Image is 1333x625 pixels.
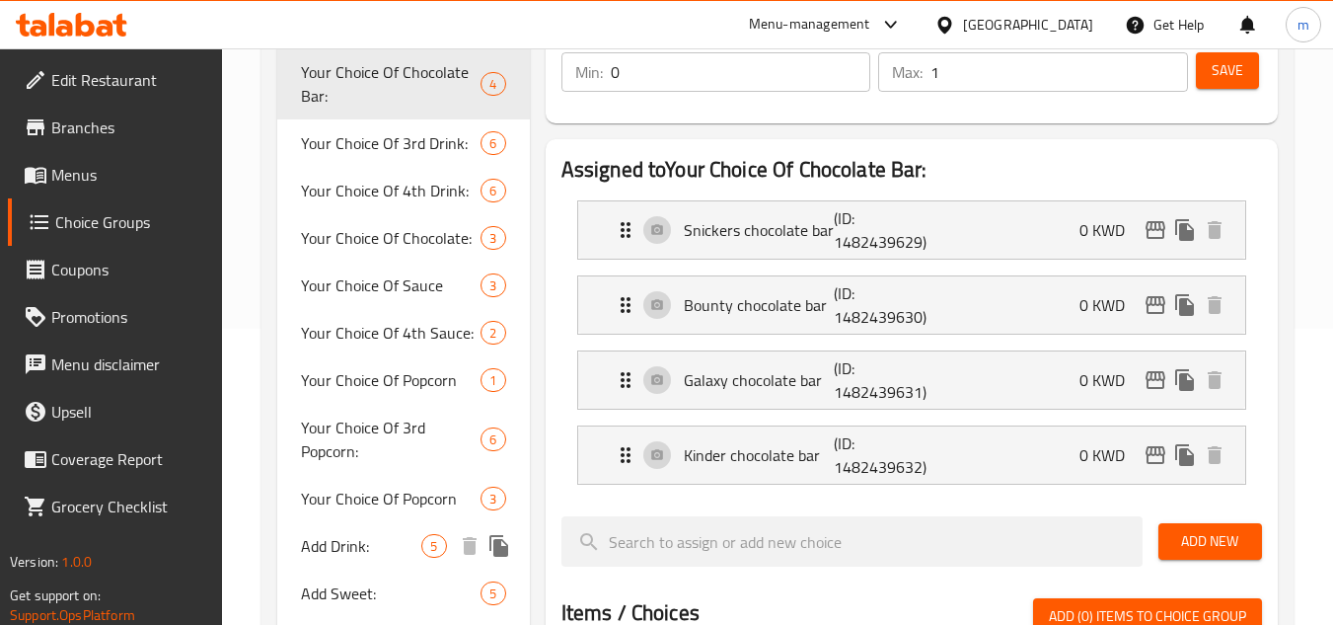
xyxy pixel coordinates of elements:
[1212,58,1243,83] span: Save
[51,447,207,471] span: Coverage Report
[277,48,529,119] div: Your Choice Of Chocolate Bar:4
[277,356,529,404] div: Your Choice Of Popcorn1
[277,262,529,309] div: Your Choice Of Sauce3
[484,531,514,561] button: duplicate
[51,258,207,281] span: Coupons
[1158,523,1262,560] button: Add New
[61,549,92,575] span: 1.0.0
[1079,443,1141,467] p: 0 KWD
[1200,365,1229,395] button: delete
[1170,290,1200,320] button: duplicate
[481,582,505,605] div: Choices
[834,206,934,254] p: (ID: 1482439629)
[301,487,481,510] span: Your Choice Of Popcorn
[1297,14,1309,36] span: m
[1170,365,1200,395] button: duplicate
[51,163,207,187] span: Menus
[301,179,481,202] span: Your Choice Of 4th Drink:
[481,229,504,248] span: 3
[301,226,481,250] span: Your Choice Of Chocolate:
[481,487,505,510] div: Choices
[481,182,504,200] span: 6
[684,218,835,242] p: Snickers chocolate bar
[277,404,529,475] div: Your Choice Of 3rd Popcorn:6
[277,522,529,570] div: Add Drink:5deleteduplicate
[301,131,481,155] span: Your Choice Of 3rd Drink:
[481,430,504,449] span: 6
[8,341,223,388] a: Menu disclaimer
[51,305,207,329] span: Promotions
[481,368,505,392] div: Choices
[277,309,529,356] div: Your Choice Of 4th Sauce:2
[561,268,1262,343] li: Expand
[8,435,223,483] a: Coverage Report
[834,431,934,479] p: (ID: 1482439632)
[51,116,207,139] span: Branches
[481,179,505,202] div: Choices
[963,14,1093,36] div: [GEOGRAPHIC_DATA]
[51,352,207,376] span: Menu disclaimer
[421,534,446,558] div: Choices
[8,151,223,198] a: Menus
[561,343,1262,418] li: Expand
[277,570,529,617] div: Add Sweet:5
[301,321,481,345] span: Your Choice Of 4th Sauce:
[8,483,223,530] a: Grocery Checklist
[561,193,1262,268] li: Expand
[481,72,505,96] div: Choices
[1170,215,1200,245] button: duplicate
[1141,440,1170,470] button: edit
[301,60,481,108] span: Your Choice Of Chocolate Bar:
[10,549,58,575] span: Version:
[684,293,835,317] p: Bounty chocolate bar
[481,276,504,295] span: 3
[301,416,481,463] span: Your Choice Of 3rd Popcorn:
[277,167,529,214] div: Your Choice Of 4th Drink:6
[481,371,504,390] span: 1
[481,75,504,94] span: 4
[578,352,1245,409] div: Expand
[51,400,207,424] span: Upsell
[578,427,1245,484] div: Expand
[684,443,835,467] p: Kinder chocolate bar
[1200,290,1229,320] button: delete
[55,210,207,234] span: Choice Groups
[1141,290,1170,320] button: edit
[277,119,529,167] div: Your Choice Of 3rd Drink:6
[8,246,223,293] a: Coupons
[561,418,1262,493] li: Expand
[481,321,505,345] div: Choices
[1174,529,1246,554] span: Add New
[481,585,504,603] span: 5
[8,56,223,104] a: Edit Restaurant
[684,368,835,392] p: Galaxy chocolate bar
[8,293,223,341] a: Promotions
[455,531,484,561] button: delete
[301,273,481,297] span: Your Choice Of Sauce
[578,201,1245,259] div: Expand
[301,534,421,558] span: Add Drink:
[481,428,505,451] div: Choices
[8,388,223,435] a: Upsell
[301,582,481,605] span: Add Sweet:
[1141,215,1170,245] button: edit
[834,281,934,329] p: (ID: 1482439630)
[1079,293,1141,317] p: 0 KWD
[1079,368,1141,392] p: 0 KWD
[481,134,504,153] span: 6
[834,356,934,404] p: (ID: 1482439631)
[481,226,505,250] div: Choices
[561,516,1143,567] input: search
[481,490,504,508] span: 3
[481,273,505,297] div: Choices
[481,131,505,155] div: Choices
[561,155,1262,185] h2: Assigned to Your Choice Of Chocolate Bar:
[1170,440,1200,470] button: duplicate
[277,475,529,522] div: Your Choice Of Popcorn3
[8,104,223,151] a: Branches
[301,368,481,392] span: Your Choice Of Popcorn
[277,214,529,262] div: Your Choice Of Chocolate:3
[1141,365,1170,395] button: edit
[422,537,445,556] span: 5
[1200,440,1229,470] button: delete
